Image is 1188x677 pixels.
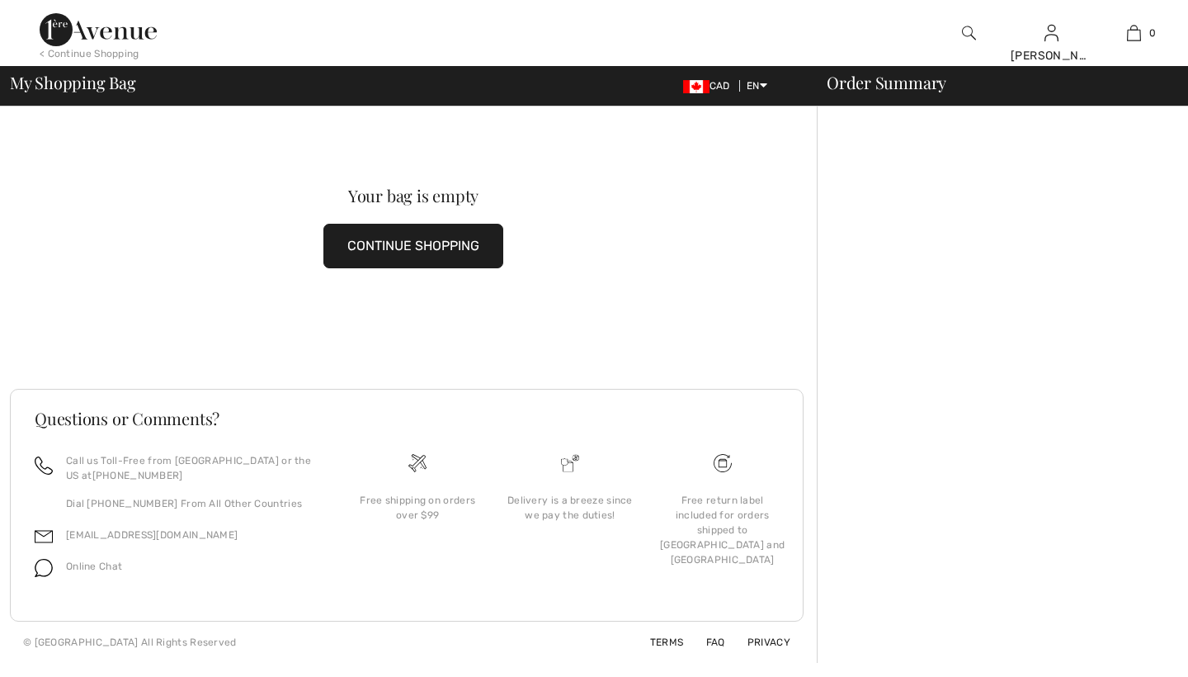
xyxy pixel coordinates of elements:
[40,46,139,61] div: < Continue Shopping
[1127,23,1141,43] img: My Bag
[686,637,725,648] a: FAQ
[408,454,427,472] img: Free shipping on orders over $99
[355,493,481,523] div: Free shipping on orders over $99
[507,493,634,523] div: Delivery is a breeze since we pay the duties!
[35,528,53,546] img: email
[323,224,503,268] button: CONTINUE SHOPPING
[50,187,776,204] div: Your bag is empty
[66,561,122,572] span: Online Chat
[66,496,322,511] p: Dial [PHONE_NUMBER] From All Other Countries
[1011,47,1091,64] div: [PERSON_NAME]
[728,637,790,648] a: Privacy
[683,80,737,92] span: CAD
[1149,26,1156,40] span: 0
[962,23,976,43] img: search the website
[630,637,684,648] a: Terms
[807,74,1178,91] div: Order Summary
[1093,23,1174,43] a: 0
[10,74,136,91] span: My Shopping Bag
[35,410,779,427] h3: Questions or Comments?
[659,493,785,567] div: Free return label included for orders shipped to [GEOGRAPHIC_DATA] and [GEOGRAPHIC_DATA]
[40,13,157,46] img: 1ère Avenue
[35,559,53,577] img: chat
[92,470,183,481] a: [PHONE_NUMBER]
[1044,25,1058,40] a: Sign In
[714,454,732,472] img: Free shipping on orders over $99
[23,635,237,650] div: © [GEOGRAPHIC_DATA] All Rights Reserved
[683,80,709,93] img: Canadian Dollar
[66,529,238,541] a: [EMAIL_ADDRESS][DOMAIN_NAME]
[747,80,767,92] span: EN
[66,453,322,483] p: Call us Toll-Free from [GEOGRAPHIC_DATA] or the US at
[1044,23,1058,43] img: My Info
[561,454,579,472] img: Delivery is a breeze since we pay the duties!
[35,457,53,475] img: call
